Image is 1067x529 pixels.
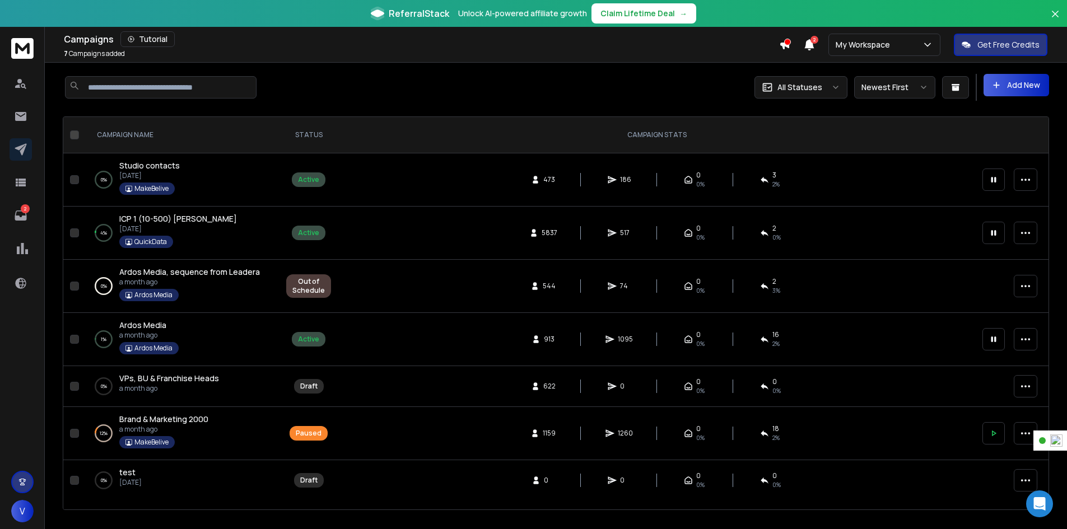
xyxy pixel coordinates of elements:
[296,429,322,438] div: Paused
[119,384,219,393] p: a month ago
[696,386,705,395] span: 0%
[542,228,557,237] span: 5837
[119,478,142,487] p: [DATE]
[772,233,781,242] span: 0 %
[772,377,777,386] span: 0
[298,335,319,344] div: Active
[696,286,705,295] span: 0%
[101,334,106,345] p: 1 %
[119,467,136,478] a: test
[119,224,237,233] p: [DATE]
[101,174,107,185] p: 0 %
[458,8,587,19] p: Unlock AI-powered affiliate growth
[298,175,319,184] div: Active
[772,424,779,433] span: 18
[134,344,173,353] p: Ardos Media
[696,171,701,180] span: 0
[83,207,279,260] td: 4%ICP 1 (10-500) [PERSON_NAME][DATE]QuickData
[810,36,818,44] span: 2
[772,224,776,233] span: 2
[772,277,776,286] span: 2
[101,280,107,292] p: 0 %
[11,500,34,522] button: V
[134,438,169,447] p: MakeBelive
[64,31,779,47] div: Campaigns
[119,266,260,278] a: Ardos Media, sequence from Leadera
[338,117,976,153] th: CAMPAIGN STATS
[772,330,779,339] span: 16
[543,282,556,291] span: 544
[298,228,319,237] div: Active
[772,171,776,180] span: 3
[984,74,1049,96] button: Add New
[101,475,107,486] p: 0 %
[696,180,705,189] span: 0%
[119,414,208,425] a: Brand & Marketing 2000
[772,180,780,189] span: 2 %
[300,382,318,391] div: Draft
[10,204,32,227] a: 2
[83,407,279,460] td: 12%Brand & Marketing 2000a month agoMakeBelive
[696,277,701,286] span: 0
[119,331,179,340] p: a month ago
[620,476,631,485] span: 0
[21,204,30,213] p: 2
[696,377,701,386] span: 0
[119,266,260,277] span: Ardos Media, sequence from Leadera
[696,339,705,348] span: 0%
[696,480,705,489] span: 0%
[544,476,555,485] span: 0
[389,7,449,20] span: ReferralStack
[83,366,279,407] td: 0%VPs, BU & Franchise Headsa month ago
[83,313,279,366] td: 1%Ardos Mediaa month agoArdos Media
[279,117,338,153] th: STATUS
[620,282,631,291] span: 74
[772,471,777,480] span: 0
[696,233,705,242] span: 0%
[618,335,633,344] span: 1095
[620,175,631,184] span: 186
[696,433,705,442] span: 0%
[544,335,555,344] span: 913
[696,330,701,339] span: 0
[696,424,701,433] span: 0
[100,428,108,439] p: 12 %
[543,175,555,184] span: 473
[300,476,318,485] div: Draft
[679,8,687,19] span: →
[101,381,107,392] p: 0 %
[83,153,279,207] td: 0%Studio contacts[DATE]MakeBelive
[119,320,166,330] span: Ardos Media
[119,320,166,331] a: Ardos Media
[83,117,279,153] th: CAMPAIGN NAME
[119,213,237,224] a: ICP 1 (10-500) [PERSON_NAME]
[618,429,633,438] span: 1260
[620,228,631,237] span: 517
[543,382,556,391] span: 622
[591,3,696,24] button: Claim Lifetime Deal→
[83,460,279,501] td: 0%test[DATE]
[854,76,935,99] button: Newest First
[543,429,556,438] span: 1159
[772,286,780,295] span: 3 %
[620,382,631,391] span: 0
[1026,490,1053,517] div: Open Intercom Messenger
[119,425,208,434] p: a month ago
[977,39,1040,50] p: Get Free Credits
[119,160,180,171] a: Studio contacts
[119,373,219,384] a: VPs, BU & Franchise Heads
[772,433,780,442] span: 2 %
[120,31,175,47] button: Tutorial
[83,260,279,313] td: 0%Ardos Media, sequence from Leaderaa month agoArdos Media
[134,184,169,193] p: MakeBelive
[134,291,173,299] p: Ardos Media
[119,171,180,180] p: [DATE]
[772,386,781,395] span: 0%
[772,480,781,489] span: 0%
